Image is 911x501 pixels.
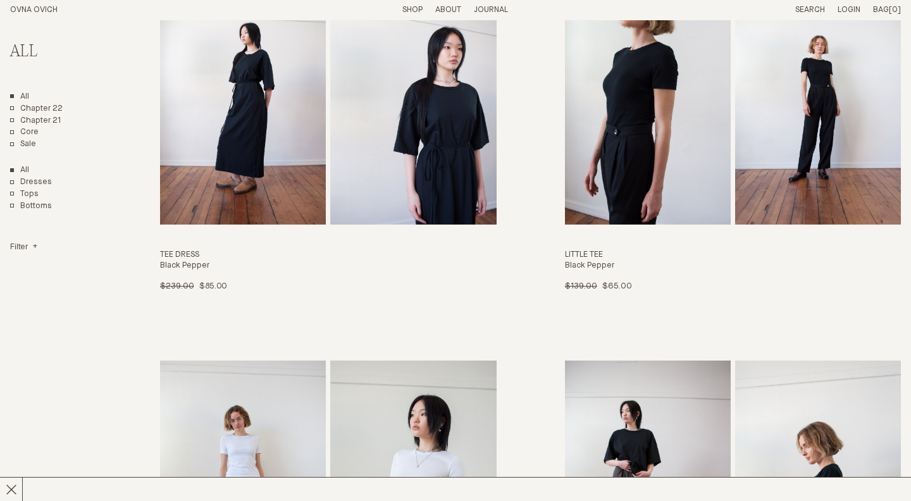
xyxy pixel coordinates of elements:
a: All [10,92,29,102]
a: Tops [10,189,39,200]
a: Dresses [10,177,52,188]
span: $65.00 [602,282,631,290]
a: Core [10,127,39,138]
span: $239.00 [160,282,194,290]
a: Home [10,6,58,14]
span: Bag [873,6,889,14]
a: Show All [10,165,29,176]
a: Chapter 21 [10,116,61,127]
h3: Little Tee [565,250,901,261]
h3: Tee Dress [160,250,496,261]
summary: About [435,5,461,16]
a: Shop [402,6,423,14]
a: Search [795,6,825,14]
summary: Filter [10,242,37,253]
span: $85.00 [199,282,227,290]
span: $139.00 [565,282,597,290]
span: [0] [889,6,901,14]
a: Journal [474,6,508,14]
a: Bottoms [10,201,52,212]
h4: Black Pepper [160,261,496,271]
h4: Black Pepper [565,261,901,271]
h2: All [10,43,113,61]
a: Sale [10,139,36,150]
a: Login [838,6,860,14]
a: Chapter 22 [10,104,63,114]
